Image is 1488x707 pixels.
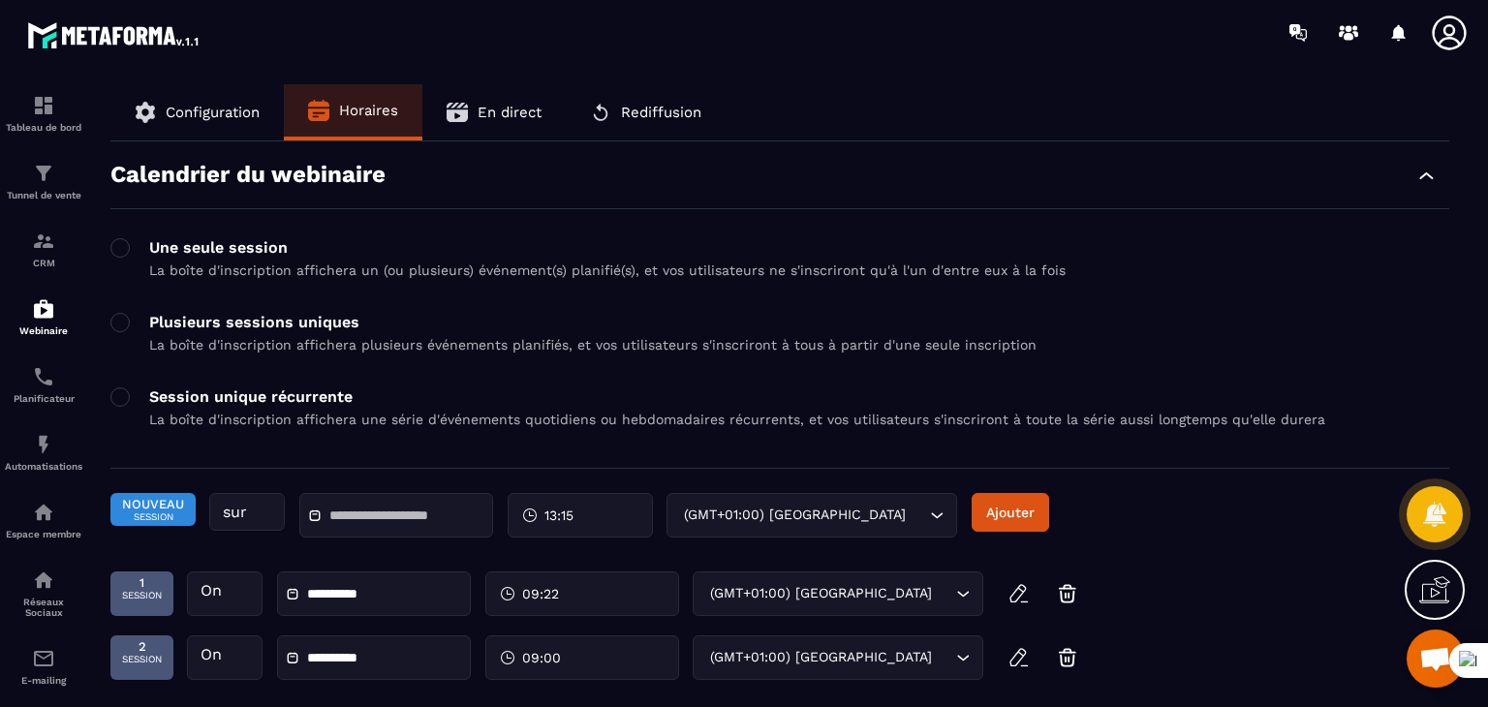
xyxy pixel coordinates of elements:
[32,297,55,321] img: automations
[110,161,386,189] p: Calendrier du webinaire
[5,675,82,686] p: E-mailing
[5,393,82,404] p: Planificateur
[5,147,82,215] a: formationformationTunnel de vente
[5,351,82,418] a: schedulerschedulerPlanificateur
[187,635,263,680] div: On
[5,529,82,539] p: Espace membre
[122,639,162,654] span: 2
[32,230,55,253] img: formation
[5,190,82,200] p: Tunnel de vente
[27,17,201,52] img: logo
[972,493,1049,532] button: Ajouter
[5,486,82,554] a: automationsautomationsEspace membre
[110,84,284,140] button: Configuration
[149,412,1325,427] p: La boîte d'inscription affichera une série d'événements quotidiens ou hebdomadaires récurrents, e...
[149,337,1037,353] p: La boîte d'inscription affichera plusieurs événements planifiés, et vos utilisateurs s'inscriront...
[5,597,82,618] p: Réseaux Sociaux
[1407,630,1465,688] a: Ouvrir le chat
[478,104,542,121] span: En direct
[149,238,1066,257] p: Une seule session
[339,102,398,119] span: Horaires
[566,84,726,140] button: Rediffusion
[122,590,162,600] span: session
[5,283,82,351] a: automationsautomationsWebinaire
[166,104,260,121] span: Configuration
[122,511,184,522] span: Session
[5,461,82,472] p: Automatisations
[187,571,263,616] div: On
[122,497,184,511] span: Nouveau
[5,325,82,336] p: Webinaire
[32,365,55,388] img: scheduler
[32,433,55,456] img: automations
[5,258,82,268] p: CRM
[5,632,82,700] a: emailemailE-mailing
[5,122,82,133] p: Tableau de bord
[5,79,82,147] a: formationformationTableau de bord
[32,569,55,592] img: social-network
[32,94,55,117] img: formation
[209,493,285,531] div: sur
[621,104,701,121] span: Rediffusion
[122,575,162,590] span: 1
[32,647,55,670] img: email
[32,501,55,524] img: automations
[5,554,82,632] a: social-networksocial-networkRéseaux Sociaux
[32,162,55,185] img: formation
[122,654,162,664] span: session
[422,84,566,140] button: En direct
[149,313,1037,331] p: Plusieurs sessions uniques
[5,215,82,283] a: formationformationCRM
[284,84,422,137] button: Horaires
[544,506,573,525] span: 13:15
[149,262,1066,278] p: La boîte d'inscription affichera un (ou plusieurs) événement(s) planifié(s), et vos utilisateurs ...
[149,387,1325,406] p: Session unique récurrente
[5,418,82,486] a: automationsautomationsAutomatisations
